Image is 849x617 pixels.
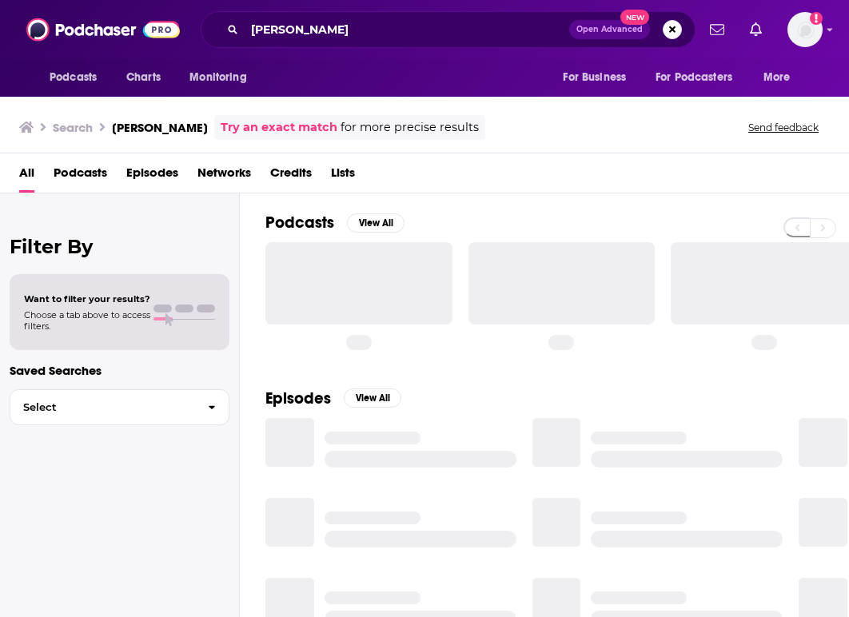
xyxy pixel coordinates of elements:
[787,12,823,47] button: Show profile menu
[10,389,229,425] button: Select
[569,20,650,39] button: Open AdvancedNew
[347,213,405,233] button: View All
[341,118,479,137] span: for more precise results
[53,120,93,135] h3: Search
[245,17,569,42] input: Search podcasts, credits, & more...
[19,160,34,193] a: All
[24,293,150,305] span: Want to filter your results?
[763,66,791,89] span: More
[810,12,823,25] svg: Add a profile image
[265,213,334,233] h2: Podcasts
[787,12,823,47] span: Logged in as jfalkner
[38,62,118,93] button: open menu
[704,16,731,43] a: Show notifications dropdown
[10,363,229,378] p: Saved Searches
[116,62,170,93] a: Charts
[563,66,626,89] span: For Business
[54,160,107,193] a: Podcasts
[10,402,195,412] span: Select
[743,121,823,134] button: Send feedback
[197,160,251,193] a: Networks
[576,26,643,34] span: Open Advanced
[10,235,229,258] h2: Filter By
[265,213,405,233] a: PodcastsView All
[752,62,811,93] button: open menu
[26,14,180,45] img: Podchaser - Follow, Share and Rate Podcasts
[787,12,823,47] img: User Profile
[331,160,355,193] a: Lists
[743,16,768,43] a: Show notifications dropdown
[344,388,401,408] button: View All
[221,118,337,137] a: Try an exact match
[126,66,161,89] span: Charts
[112,120,208,135] h3: [PERSON_NAME]
[265,388,401,408] a: EpisodesView All
[24,309,150,332] span: Choose a tab above to access filters.
[126,160,178,193] a: Episodes
[178,62,267,93] button: open menu
[645,62,755,93] button: open menu
[656,66,732,89] span: For Podcasters
[620,10,649,25] span: New
[50,66,97,89] span: Podcasts
[552,62,646,93] button: open menu
[201,11,696,48] div: Search podcasts, credits, & more...
[265,388,331,408] h2: Episodes
[189,66,246,89] span: Monitoring
[270,160,312,193] a: Credits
